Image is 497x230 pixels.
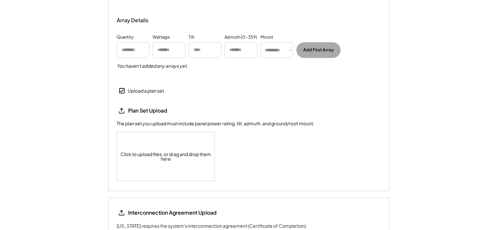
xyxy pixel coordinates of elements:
[189,34,194,41] div: Tilt
[260,34,273,41] div: Mount
[153,34,170,41] div: Wattage
[128,107,193,114] div: Plan Set Upload
[117,63,188,69] h5: You haven't added any arrays yet.
[296,42,340,58] button: Add First Array
[117,120,314,127] div: The plan set you upload must include panel power rating, tilt, azimuth, and ground/roof mount.
[117,222,307,229] div: [US_STATE] requires the system's interconnection agreement (Certificate of Completion).
[117,34,134,41] div: Quantity
[117,16,149,24] div: Array Details
[117,132,215,181] div: Click to upload files, or drag and drop them here
[128,88,164,94] div: Upload a plan set
[224,34,257,41] div: Azimuth (0-359)
[128,209,217,216] div: Interconnection Agreement Upload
